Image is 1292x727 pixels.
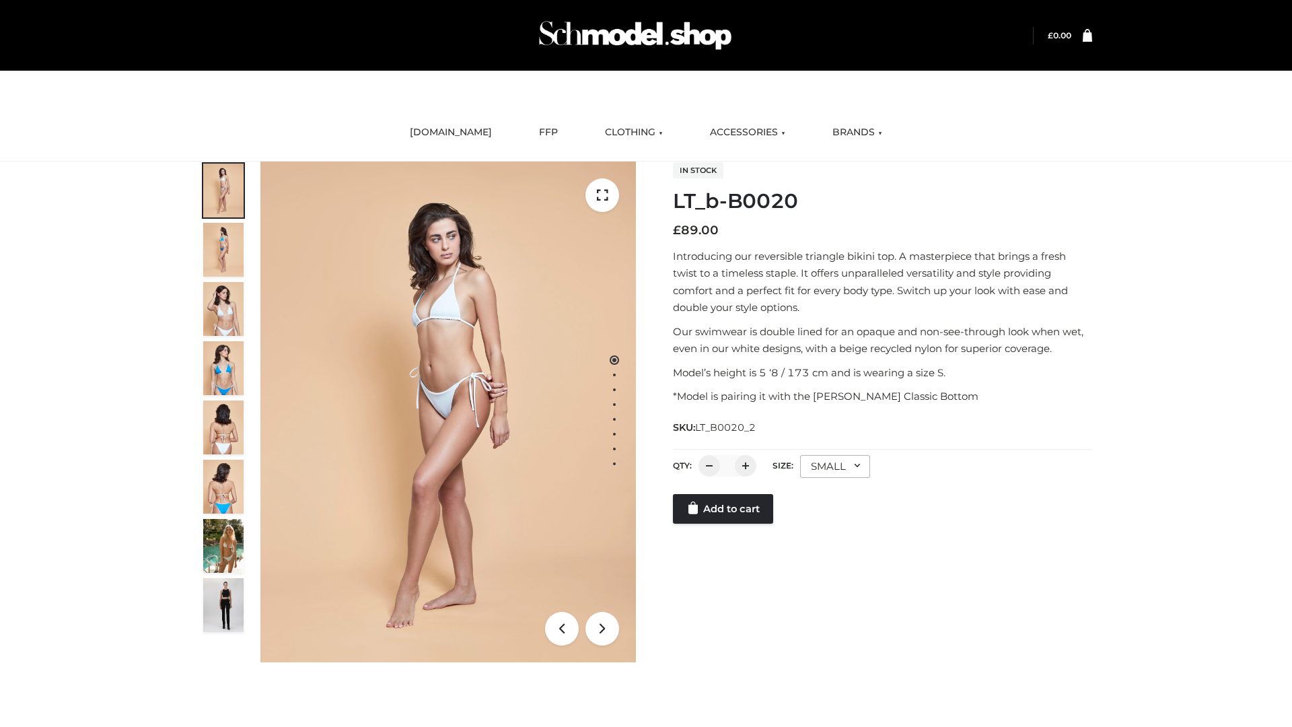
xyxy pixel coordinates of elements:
[673,364,1092,382] p: Model’s height is 5 ‘8 / 173 cm and is wearing a size S.
[673,189,1092,213] h1: LT_b-B0020
[673,248,1092,316] p: Introducing our reversible triangle bikini top. A masterpiece that brings a fresh twist to a time...
[260,162,636,662] img: LT_b-B0020
[673,223,719,238] bdi: 89.00
[673,419,757,436] span: SKU:
[529,118,568,147] a: FFP
[1048,30,1053,40] span: £
[700,118,795,147] a: ACCESSORIES
[595,118,673,147] a: CLOTHING
[673,223,681,238] span: £
[203,223,244,277] img: ArielClassicBikiniTop_CloudNine_AzureSky_OW114ECO_2-scaled.jpg
[1048,30,1071,40] a: £0.00
[203,401,244,454] img: ArielClassicBikiniTop_CloudNine_AzureSky_OW114ECO_7-scaled.jpg
[534,9,736,62] img: Schmodel Admin 964
[695,421,756,434] span: LT_B0020_2
[1048,30,1071,40] bdi: 0.00
[400,118,502,147] a: [DOMAIN_NAME]
[203,460,244,514] img: ArielClassicBikiniTop_CloudNine_AzureSky_OW114ECO_8-scaled.jpg
[203,519,244,573] img: Arieltop_CloudNine_AzureSky2.jpg
[203,341,244,395] img: ArielClassicBikiniTop_CloudNine_AzureSky_OW114ECO_4-scaled.jpg
[673,460,692,471] label: QTY:
[203,164,244,217] img: ArielClassicBikiniTop_CloudNine_AzureSky_OW114ECO_1-scaled.jpg
[673,323,1092,357] p: Our swimwear is double lined for an opaque and non-see-through look when wet, even in our white d...
[800,455,870,478] div: SMALL
[822,118,892,147] a: BRANDS
[673,162,723,178] span: In stock
[203,578,244,632] img: 49df5f96394c49d8b5cbdcda3511328a.HD-1080p-2.5Mbps-49301101_thumbnail.jpg
[673,388,1092,405] p: *Model is pairing it with the [PERSON_NAME] Classic Bottom
[203,282,244,336] img: ArielClassicBikiniTop_CloudNine_AzureSky_OW114ECO_3-scaled.jpg
[773,460,793,471] label: Size:
[673,494,773,524] a: Add to cart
